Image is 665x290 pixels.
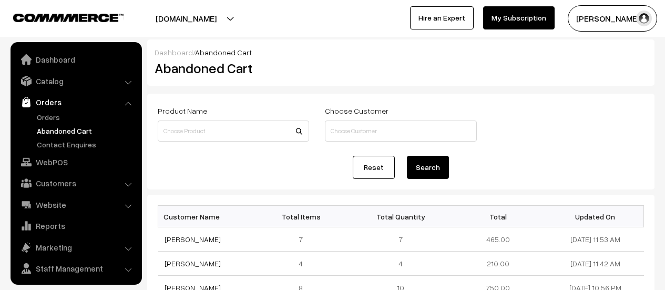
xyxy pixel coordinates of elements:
[13,14,124,22] img: COMMMERCE
[158,121,309,142] input: Choose Product
[195,48,252,57] span: Abandoned Cart
[449,206,547,227] th: Total
[119,5,253,32] button: [DOMAIN_NAME]
[13,93,138,112] a: Orders
[547,227,644,252] td: [DATE] 11:53 AM
[353,156,395,179] a: Reset
[155,47,647,58] div: /
[407,156,449,179] button: Search
[13,216,138,235] a: Reports
[255,227,352,252] td: 7
[165,235,221,244] a: [PERSON_NAME]
[13,195,138,214] a: Website
[13,259,138,278] a: Staff Management
[13,174,138,193] a: Customers
[34,125,138,136] a: Abandoned Cart
[165,259,221,268] a: [PERSON_NAME]
[255,206,352,227] th: Total Items
[155,60,308,76] h2: Abandoned Cart
[255,252,352,276] td: 4
[352,227,449,252] td: 7
[547,252,644,276] td: [DATE] 11:42 AM
[158,206,255,227] th: Customer Name
[636,11,652,26] img: user
[155,48,193,57] a: Dashboard
[325,105,388,116] label: Choose Customer
[34,139,138,150] a: Contact Enquires
[483,6,555,29] a: My Subscription
[158,105,207,116] label: Product Name
[13,50,138,69] a: Dashboard
[13,238,138,257] a: Marketing
[410,6,474,29] a: Hire an Expert
[13,153,138,172] a: WebPOS
[352,206,449,227] th: Total Quantity
[34,112,138,123] a: Orders
[13,11,105,23] a: COMMMERCE
[352,252,449,276] td: 4
[449,252,547,276] td: 210.00
[547,206,644,227] th: Updated On
[325,121,476,142] input: Choose Customer
[568,5,657,32] button: [PERSON_NAME]
[449,227,547,252] td: 465.00
[13,72,138,91] a: Catalog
